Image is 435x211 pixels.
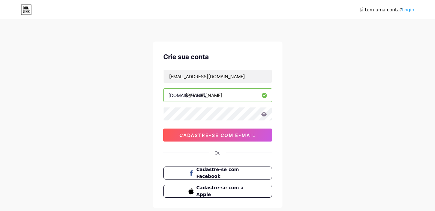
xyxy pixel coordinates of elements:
button: Cadastre-se com e-mail [163,129,272,142]
input: nome de usuário [164,89,272,102]
button: Cadastre-se com a Apple [163,185,272,198]
span: Cadastre-se com Facebook [196,166,246,180]
span: Cadastre-se com a Apple [196,184,246,198]
button: Cadastre-se com Facebook [163,167,272,180]
div: Ou [214,149,221,156]
span: Cadastre-se com e-mail [179,132,256,138]
a: Login [402,7,414,12]
div: Crie sua conta [163,52,272,62]
div: [DOMAIN_NAME]/ [168,92,207,99]
div: Já tem uma conta? [360,6,414,13]
input: Email [164,70,272,83]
